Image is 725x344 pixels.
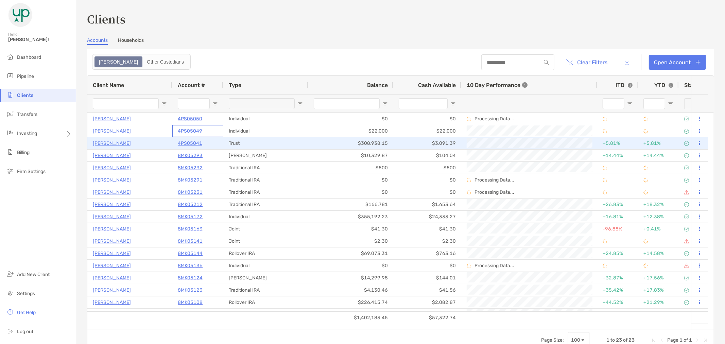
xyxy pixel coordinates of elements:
[393,296,461,308] div: $2,082.87
[603,211,633,222] div: +16.81%
[223,150,308,161] div: [PERSON_NAME]
[610,337,615,343] span: to
[467,76,528,94] div: 10 Day Performance
[643,263,648,268] img: Processing Data icon
[703,338,708,343] div: Last Page
[643,223,673,235] div: +0.41%
[649,55,706,70] a: Open Account
[667,337,678,343] span: Page
[308,309,393,321] div: $18,313.89
[603,117,607,121] img: Processing Data icon
[308,113,393,125] div: $0
[93,249,131,258] p: [PERSON_NAME]
[178,212,203,221] a: 8MK05172
[643,248,673,259] div: +14.58%
[603,285,633,296] div: +35.42%
[393,312,461,324] div: $57,322.74
[474,116,514,122] p: Processing Data...
[93,237,131,245] a: [PERSON_NAME]
[393,247,461,259] div: $763.16
[6,91,14,99] img: clients icon
[367,82,388,88] span: Balance
[93,261,131,270] p: [PERSON_NAME]
[603,190,607,195] img: Processing Data icon
[643,150,673,161] div: +14.44%
[178,261,203,270] a: 8MK05136
[93,286,131,294] a: [PERSON_NAME]
[393,162,461,174] div: $500
[314,98,380,109] input: Balance Filter Input
[93,188,131,196] a: [PERSON_NAME]
[93,151,131,160] p: [PERSON_NAME]
[467,178,471,183] img: Processing Data icon
[223,211,308,223] div: Individual
[393,174,461,186] div: $0
[308,272,393,284] div: $14,299.98
[178,286,203,294] a: 8MK05123
[178,151,203,160] p: 8MK05293
[643,117,648,121] img: Processing Data icon
[418,82,456,88] span: Cash Available
[6,289,14,297] img: settings icon
[308,186,393,198] div: $0
[93,139,131,148] a: [PERSON_NAME]
[17,54,41,60] span: Dashboard
[684,288,689,293] img: complete icon
[393,309,461,321] div: $184.50
[684,214,689,219] img: complete icon
[93,225,131,233] p: [PERSON_NAME]
[684,227,689,231] img: complete icon
[93,310,131,319] a: [PERSON_NAME]
[474,263,514,269] p: Processing Data...
[603,263,607,268] img: Processing Data icon
[643,190,648,195] img: Processing Data icon
[6,148,14,156] img: billing icon
[223,247,308,259] div: Rollover IRA
[399,98,448,109] input: Cash Available Filter Input
[93,164,131,172] a: [PERSON_NAME]
[118,37,144,45] a: Households
[178,298,203,307] p: 8MK05108
[308,235,393,247] div: $2.30
[6,129,14,137] img: investing icon
[87,11,714,27] h3: Clients
[223,272,308,284] div: [PERSON_NAME]
[684,178,689,183] img: complete icon
[229,82,241,88] span: Type
[93,127,131,135] a: [PERSON_NAME]
[178,310,203,319] a: 8MK05107
[93,212,131,221] a: [PERSON_NAME]
[93,200,131,209] a: [PERSON_NAME]
[308,260,393,272] div: $0
[308,199,393,210] div: $166,781
[643,272,673,283] div: +17.56%
[223,137,308,149] div: Trust
[643,129,648,134] img: Processing Data icon
[93,115,131,123] a: [PERSON_NAME]
[17,150,30,155] span: Billing
[178,274,203,282] a: 8MK05124
[603,178,607,183] img: Processing Data icon
[450,101,456,106] button: Open Filter Menu
[223,235,308,247] div: Joint
[17,329,33,334] span: Log out
[474,177,514,183] p: Processing Data...
[223,174,308,186] div: Traditional IRA
[603,309,633,320] div: +28.43%
[603,248,633,259] div: +24.85%
[393,199,461,210] div: $1,653.64
[6,110,14,118] img: transfers icon
[178,188,203,196] a: 8MK05231
[93,176,131,184] p: [PERSON_NAME]
[654,82,673,88] div: YTD
[393,186,461,198] div: $0
[627,101,633,106] button: Open Filter Menu
[393,260,461,272] div: $0
[393,211,461,223] div: $24,333.27
[684,141,689,146] img: complete icon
